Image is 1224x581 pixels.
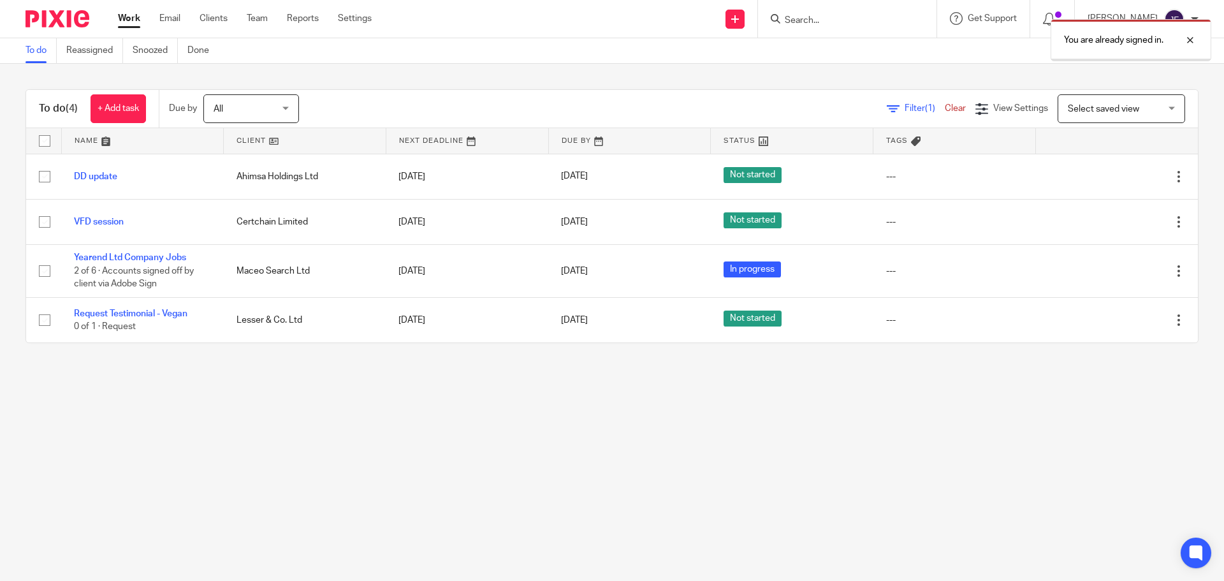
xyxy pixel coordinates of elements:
span: [DATE] [561,316,588,325]
span: [DATE] [561,267,588,276]
img: svg%3E [1164,9,1184,29]
a: Request Testimonial - Vegan [74,309,187,318]
td: Ahimsa Holdings Ltd [224,154,386,199]
td: Certchain Limited [224,199,386,244]
div: --- [886,216,1023,228]
td: [DATE] [386,154,548,199]
span: (4) [66,103,78,114]
a: Settings [338,12,372,25]
a: Reassigned [66,38,123,63]
span: 2 of 6 · Accounts signed off by client via Adobe Sign [74,267,194,289]
span: (1) [925,104,935,113]
a: To do [25,38,57,63]
span: In progress [724,261,781,277]
span: Not started [724,311,782,327]
span: 0 of 1 · Request [74,322,136,331]
td: [DATE] [386,199,548,244]
div: --- [886,265,1023,277]
span: Select saved view [1068,105,1139,114]
span: [DATE] [561,172,588,181]
a: Email [159,12,180,25]
a: Work [118,12,140,25]
img: Pixie [25,10,89,27]
h1: To do [39,102,78,115]
span: [DATE] [561,217,588,226]
a: Team [247,12,268,25]
td: [DATE] [386,245,548,297]
a: DD update [74,172,117,181]
span: Not started [724,212,782,228]
span: View Settings [993,104,1048,113]
div: --- [886,170,1023,183]
td: Lesser & Co. Ltd [224,297,386,342]
span: Filter [905,104,945,113]
a: + Add task [91,94,146,123]
p: You are already signed in. [1064,34,1163,47]
td: Maceo Search Ltd [224,245,386,297]
span: Tags [886,137,908,144]
td: [DATE] [386,297,548,342]
span: All [214,105,223,114]
p: Due by [169,102,197,115]
a: Clear [945,104,966,113]
a: Clients [200,12,228,25]
a: Yearend Ltd Company Jobs [74,253,186,262]
div: --- [886,314,1023,327]
a: VFD session [74,217,124,226]
a: Snoozed [133,38,178,63]
a: Reports [287,12,319,25]
a: Done [187,38,219,63]
span: Not started [724,167,782,183]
